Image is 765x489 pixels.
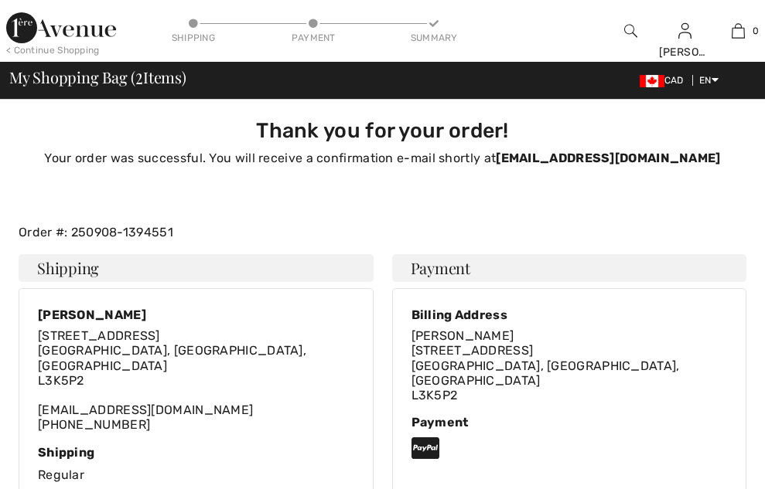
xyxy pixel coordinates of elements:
div: Order #: 250908-1394551 [9,223,756,242]
div: Billing Address [412,307,728,322]
h4: Payment [392,254,747,282]
h3: Thank you for your order! [28,118,737,143]
div: Payment [290,31,336,45]
strong: [EMAIL_ADDRESS][DOMAIN_NAME] [496,151,720,165]
h4: Shipping [19,254,374,282]
span: 0 [753,24,759,38]
div: [EMAIL_ADDRESS][DOMAIN_NAME] [PHONE_NUMBER] [38,328,354,432]
span: EN [699,75,719,86]
img: 1ère Avenue [6,12,116,43]
div: Shipping [38,445,354,460]
span: CAD [640,75,690,86]
a: Sign In [678,23,692,38]
span: [STREET_ADDRESS] [GEOGRAPHIC_DATA], [GEOGRAPHIC_DATA], [GEOGRAPHIC_DATA] L3K5P2 [412,343,680,402]
img: Canadian Dollar [640,75,664,87]
span: [STREET_ADDRESS] [GEOGRAPHIC_DATA], [GEOGRAPHIC_DATA], [GEOGRAPHIC_DATA] L3K5P2 [38,328,306,388]
div: [PERSON_NAME] [38,307,354,322]
img: My Info [678,22,692,40]
div: Shipping [170,31,217,45]
div: < Continue Shopping [6,43,100,57]
span: [PERSON_NAME] [412,328,514,343]
a: 0 [712,22,764,40]
div: [PERSON_NAME] [659,44,711,60]
span: 2 [135,66,143,86]
p: Your order was successful. You will receive a confirmation e-mail shortly at [28,149,737,168]
img: search the website [624,22,637,40]
span: My Shopping Bag ( Items) [9,70,186,85]
div: Regular [38,445,354,484]
div: Summary [411,31,457,45]
div: Payment [412,415,728,430]
img: My Bag [732,22,745,40]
